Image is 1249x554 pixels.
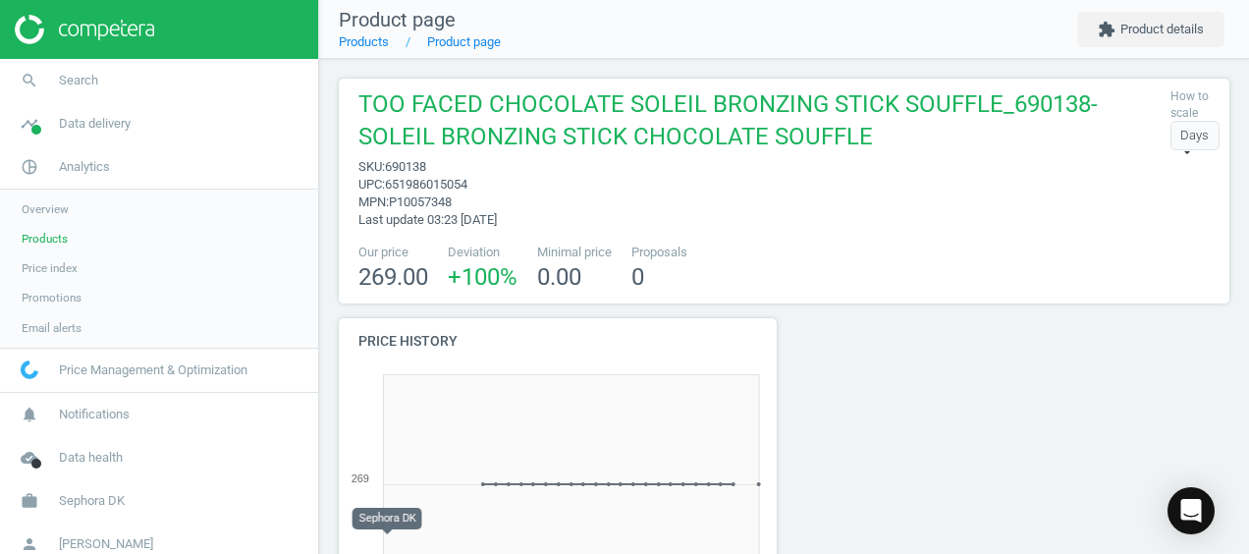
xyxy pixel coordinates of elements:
span: 269.00 [358,263,428,291]
i: search [11,62,48,99]
span: [PERSON_NAME] [59,535,153,553]
span: Search [59,72,98,89]
span: Sephora DK [59,492,125,510]
img: ajHJNr6hYgQAAAAASUVORK5CYII= [15,15,154,44]
span: P10057348 [389,194,452,209]
span: Product page [339,8,456,31]
img: wGWNvw8QSZomAAAAABJRU5ErkJggg== [21,360,38,379]
label: How to scale [1170,88,1221,121]
i: extension [1098,21,1115,38]
i: timeline [11,105,48,142]
a: Products [339,34,389,49]
span: Proposals [631,244,687,261]
span: sku : [358,159,385,174]
i: cloud_done [11,439,48,476]
div: Open Intercom Messenger [1168,487,1215,534]
span: Analytics [59,158,110,176]
span: 651986015054 [385,177,467,192]
span: Notifications [59,406,130,423]
span: upc : [358,177,385,192]
span: mpn : [358,194,389,209]
span: 690138 [385,159,426,174]
span: TOO FACED CHOCOLATE SOLEIL BRONZING STICK SOUFFLE_690138-SOLEIL BRONZING STICK CHOCOLATE SOUFFLE [358,88,1161,158]
a: Product page [427,34,501,49]
i: work [11,482,48,520]
span: Overview [22,201,69,217]
span: Our price [358,244,428,261]
span: 0.00 [537,263,581,291]
span: Deviation [448,244,517,261]
i: notifications [11,396,48,433]
span: Email alerts [22,320,81,336]
span: Promotions [22,290,81,305]
button: extensionProduct details [1077,12,1224,47]
div: Sephora DK [353,508,422,529]
span: Data delivery [59,115,131,133]
div: Days [1170,121,1221,150]
h4: Price history [339,318,777,364]
text: 269 [352,472,369,484]
span: Price Management & Optimization [59,361,247,379]
span: Products [22,231,68,247]
span: 0 [631,263,644,291]
span: Data health [59,449,123,467]
span: +100 % [448,263,517,291]
i: pie_chart_outlined [11,148,48,186]
span: Last update 03:23 [DATE] [358,212,497,227]
span: Price index [22,260,78,276]
span: Minimal price [537,244,612,261]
